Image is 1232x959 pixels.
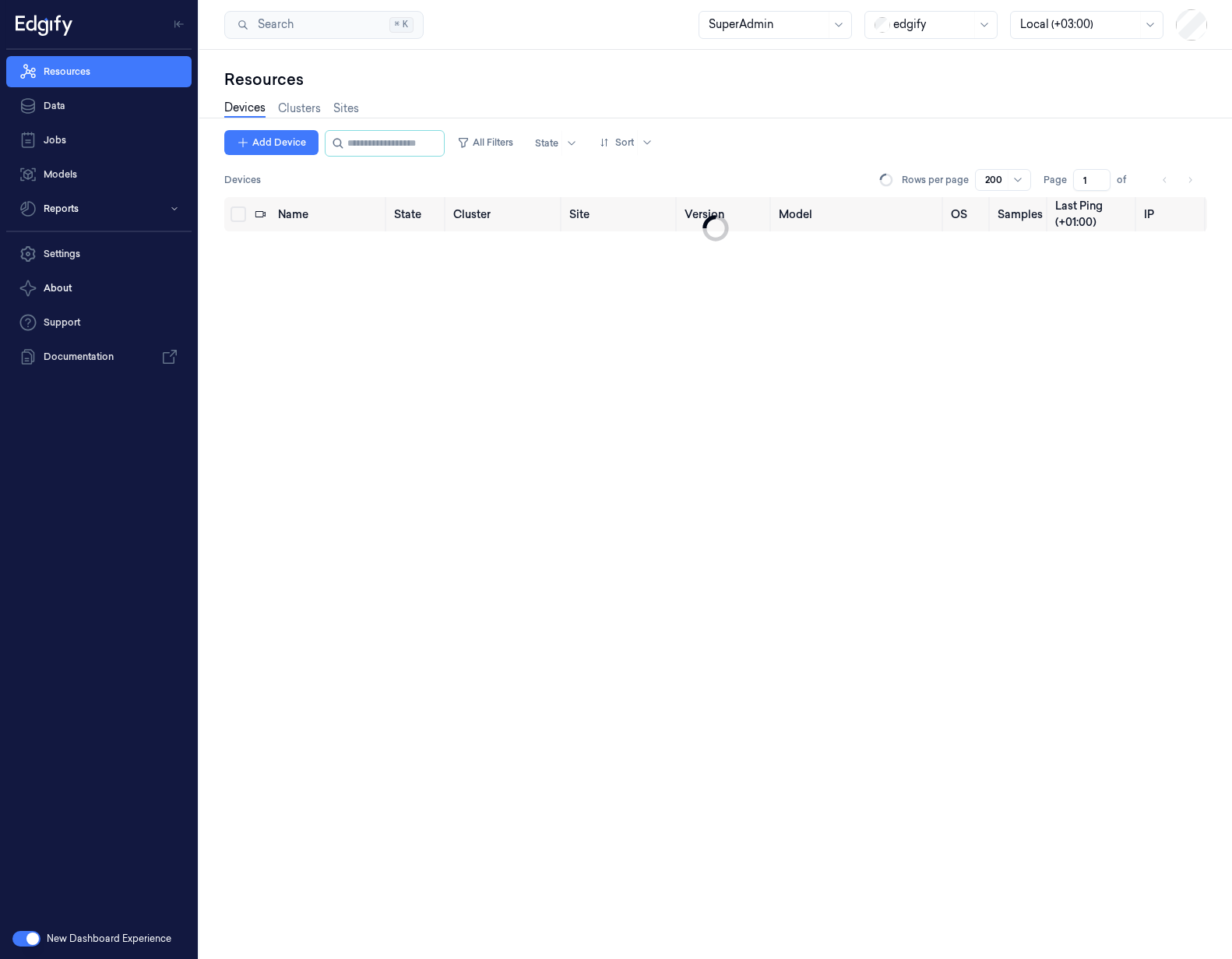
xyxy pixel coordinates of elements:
[224,100,266,118] a: Devices
[224,173,261,187] span: Devices
[902,173,969,187] p: Rows per page
[1154,169,1201,191] nav: pagination
[333,100,359,117] a: Sites
[1117,173,1142,187] span: of
[945,197,992,231] th: OS
[6,56,192,87] a: Resources
[6,159,192,190] a: Models
[6,273,192,304] button: About
[231,206,246,222] button: Select all
[447,197,563,231] th: Cluster
[252,16,294,33] span: Search
[167,12,192,37] button: Toggle Navigation
[451,130,519,155] button: All Filters
[563,197,678,231] th: Site
[6,125,192,156] a: Jobs
[278,100,321,117] a: Clusters
[1138,197,1207,231] th: IP
[6,90,192,122] a: Data
[272,197,388,231] th: Name
[6,193,192,224] button: Reports
[991,197,1049,231] th: Samples
[388,197,447,231] th: State
[1044,173,1067,187] span: Page
[224,11,424,39] button: Search⌘K
[224,69,1207,90] div: Resources
[224,130,319,155] button: Add Device
[6,238,192,270] a: Settings
[773,197,945,231] th: Model
[6,341,192,372] a: Documentation
[678,197,773,231] th: Version
[6,307,192,338] a: Support
[1049,197,1138,231] th: Last Ping (+01:00)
